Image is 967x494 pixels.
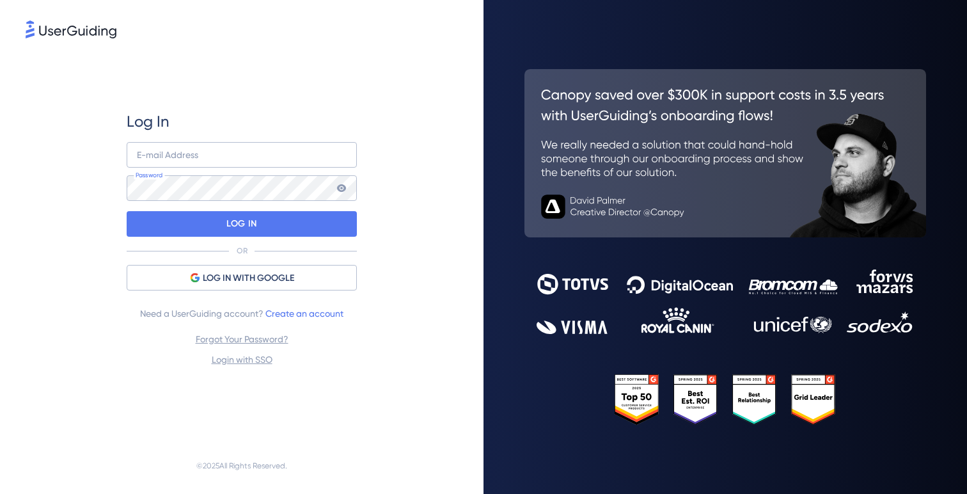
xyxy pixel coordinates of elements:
a: Login with SSO [212,355,272,365]
img: 9302ce2ac39453076f5bc0f2f2ca889b.svg [537,269,914,334]
img: 25303e33045975176eb484905ab012ff.svg [615,374,835,425]
span: Log In [127,111,169,132]
span: LOG IN WITH GOOGLE [203,271,294,286]
a: Create an account [265,308,343,319]
input: example@company.com [127,142,357,168]
p: OR [237,246,248,256]
img: 8faab4ba6bc7696a72372aa768b0286c.svg [26,20,116,38]
p: LOG IN [226,214,256,234]
span: Need a UserGuiding account? [140,306,343,321]
span: © 2025 All Rights Reserved. [196,458,287,474]
a: Forgot Your Password? [196,334,288,344]
img: 26c0aa7c25a843aed4baddd2b5e0fa68.svg [524,69,926,237]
